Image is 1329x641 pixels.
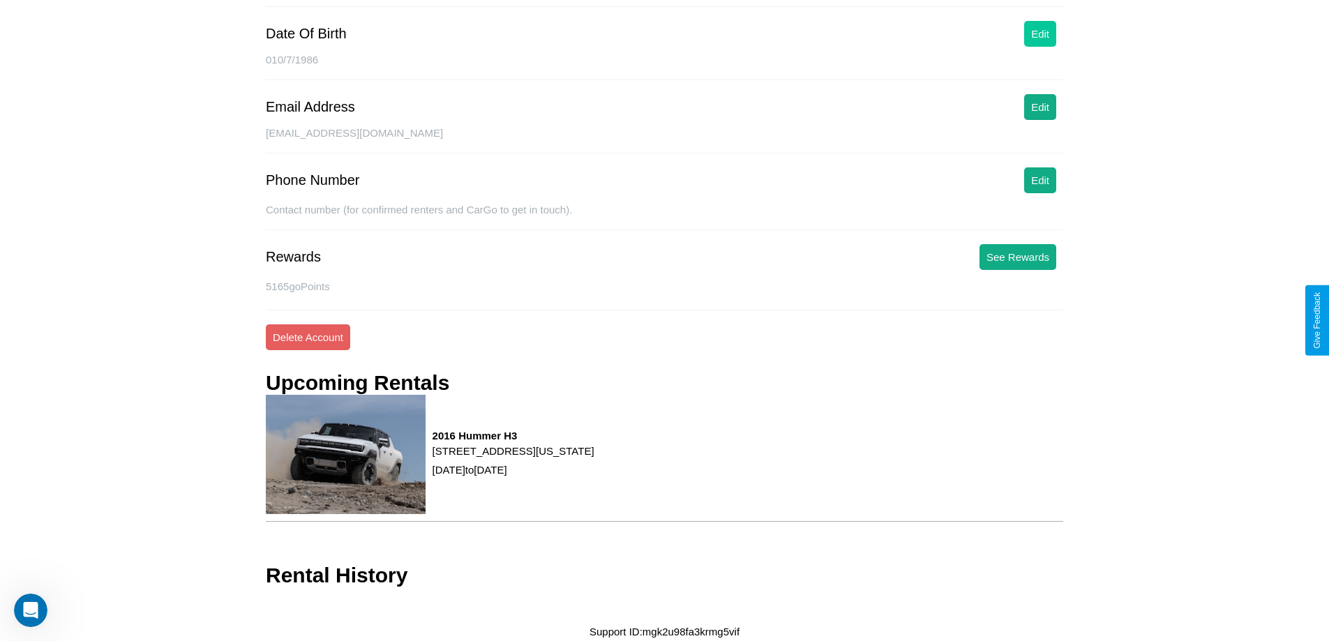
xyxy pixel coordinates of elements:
h3: 2016 Hummer H3 [433,430,594,442]
img: rental [266,395,426,514]
button: Edit [1024,167,1056,193]
button: Edit [1024,21,1056,47]
button: Edit [1024,94,1056,120]
p: [DATE] to [DATE] [433,460,594,479]
div: Rewards [266,249,321,265]
button: Delete Account [266,324,350,350]
h3: Rental History [266,564,407,587]
div: 010/7/1986 [266,54,1063,80]
p: [STREET_ADDRESS][US_STATE] [433,442,594,460]
h3: Upcoming Rentals [266,371,449,395]
div: [EMAIL_ADDRESS][DOMAIN_NAME] [266,127,1063,153]
p: Support ID: mgk2u98fa3krmg5vif [590,622,739,641]
div: Email Address [266,99,355,115]
iframe: Intercom live chat [14,594,47,627]
div: Contact number (for confirmed renters and CarGo to get in touch). [266,204,1063,230]
div: Date Of Birth [266,26,347,42]
button: See Rewards [979,244,1056,270]
div: Give Feedback [1312,292,1322,349]
div: Phone Number [266,172,360,188]
p: 5165 goPoints [266,277,1063,296]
